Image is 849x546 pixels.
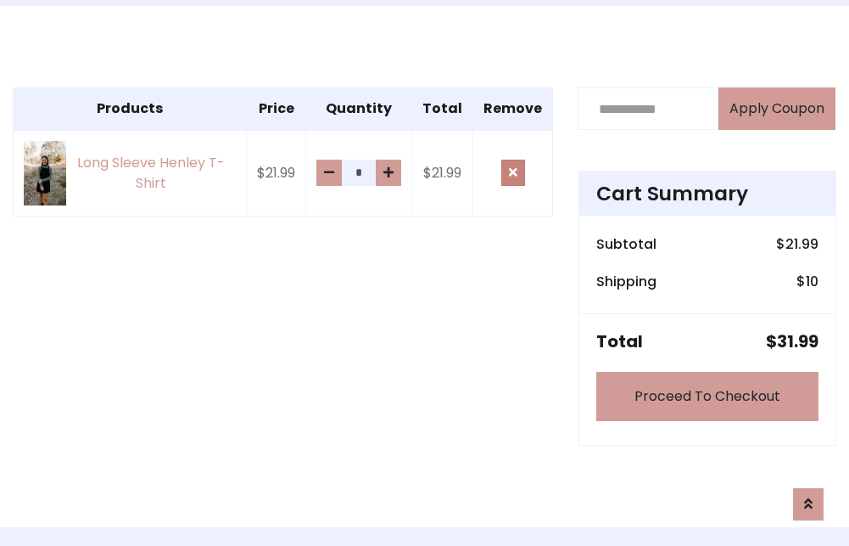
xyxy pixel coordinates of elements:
th: Remove [473,88,553,131]
th: Price [247,88,306,131]
span: 10 [806,272,818,291]
h6: Shipping [596,273,656,290]
td: $21.99 [412,130,473,216]
th: Quantity [306,88,412,131]
h4: Cart Summary [596,182,818,205]
a: Long Sleeve Henley T-Shirt [24,141,236,205]
h6: $ [796,273,818,290]
th: Products [14,88,247,131]
h5: Total [596,331,643,352]
span: 21.99 [785,234,818,254]
h6: $ [776,236,818,252]
a: Proceed To Checkout [596,372,818,421]
span: 31.99 [777,329,818,353]
h5: $ [766,331,818,352]
th: Total [412,88,473,131]
button: Apply Coupon [718,87,835,130]
td: $21.99 [247,130,306,216]
h6: Subtotal [596,236,656,252]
